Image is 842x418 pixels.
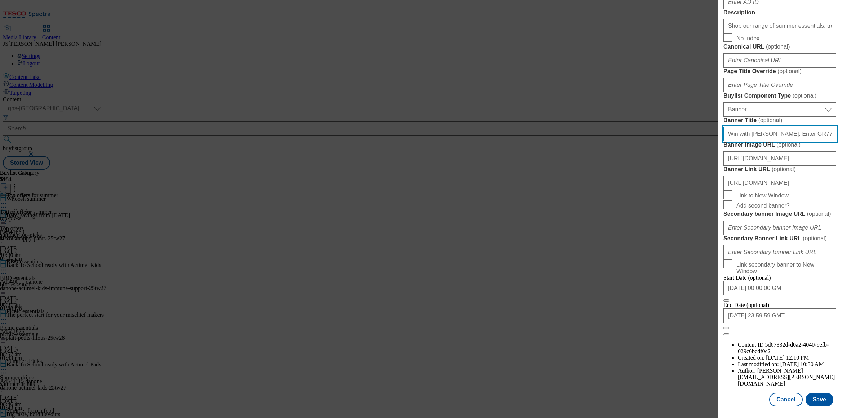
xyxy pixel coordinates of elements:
span: ( optional ) [776,142,801,148]
button: Close [723,299,729,302]
span: Link to New Window [736,192,789,199]
input: Enter Date [723,308,836,323]
li: Content ID [738,342,836,355]
span: ( optional ) [777,68,802,74]
label: Canonical URL [723,43,836,50]
label: Page Title Override [723,68,836,75]
span: Start Date (optional) [723,275,771,281]
span: ( optional ) [758,117,783,123]
label: Secondary banner Image URL [723,210,836,218]
span: ( optional ) [793,93,817,99]
input: Enter Banner Image URL [723,151,836,166]
span: ( optional ) [772,166,796,172]
span: ( optional ) [807,211,831,217]
span: ( optional ) [803,235,827,241]
label: Description [723,9,836,16]
li: Last modified on: [738,361,836,368]
label: Buylist Component Type [723,92,836,99]
input: Enter Banner Link URL [723,176,836,190]
label: Banner Title [723,117,836,124]
input: Enter Description [723,19,836,33]
button: Close [723,327,729,329]
input: Enter Secondary banner Image URL [723,221,836,235]
label: Banner Link URL [723,166,836,173]
span: [DATE] 10:30 AM [780,361,824,367]
button: Cancel [769,393,802,406]
input: Enter Secondary Banner Link URL [723,245,836,259]
input: Enter Date [723,281,836,295]
input: Enter Canonical URL [723,53,836,68]
input: Enter Page Title Override [723,78,836,92]
li: Created on: [738,355,836,361]
span: Add second banner? [736,203,790,209]
li: Author: [738,368,836,387]
input: Enter Banner Title [723,127,836,141]
span: ( optional ) [766,44,790,50]
span: [DATE] 12:10 PM [766,355,809,361]
span: End Date (optional) [723,302,769,308]
span: 5d67332d-d0a2-4040-9efb-029c6bcdf0c2 [738,342,829,354]
span: [PERSON_NAME][EMAIL_ADDRESS][PERSON_NAME][DOMAIN_NAME] [738,368,835,387]
label: Banner Image URL [723,141,836,148]
span: Link secondary banner to New Window [736,262,833,275]
label: Secondary Banner Link URL [723,235,836,242]
span: No Index [736,35,759,42]
button: Save [806,393,833,406]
